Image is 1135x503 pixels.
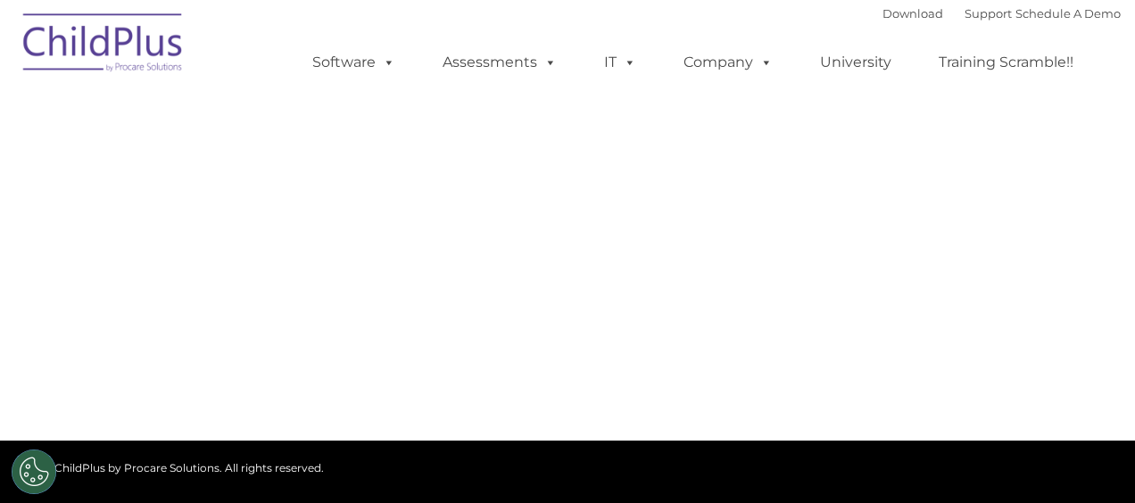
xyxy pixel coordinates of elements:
a: Support [965,6,1012,21]
font: | [882,6,1121,21]
a: Software [294,45,413,80]
a: Company [666,45,791,80]
a: Training Scramble!! [921,45,1091,80]
a: University [802,45,909,80]
span: © 2025 ChildPlus by Procare Solutions. All rights reserved. [14,461,324,474]
a: Download [882,6,943,21]
a: Assessments [425,45,575,80]
a: Schedule A Demo [1015,6,1121,21]
a: IT [586,45,654,80]
img: ChildPlus by Procare Solutions [14,1,193,90]
button: Cookies Settings [12,449,56,494]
